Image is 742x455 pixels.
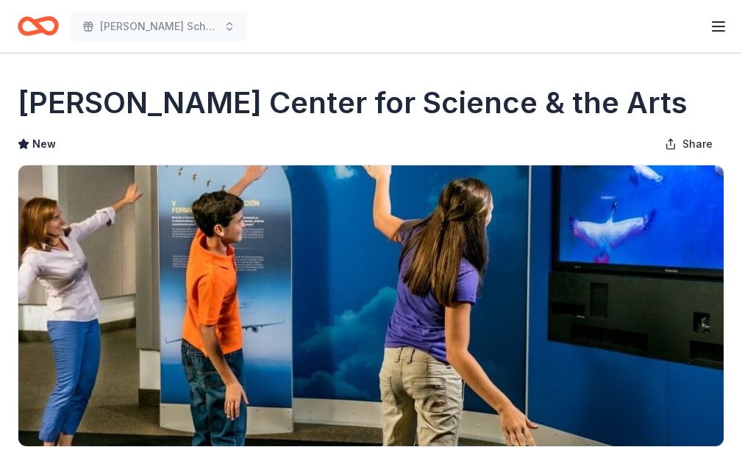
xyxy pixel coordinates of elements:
[18,165,724,446] img: Image for Whitaker Center for Science & the Arts
[682,135,713,153] span: Share
[32,135,56,153] span: New
[100,18,218,35] span: [PERSON_NAME] Scholarship Fall Tea
[71,12,247,41] button: [PERSON_NAME] Scholarship Fall Tea
[18,82,688,123] h1: [PERSON_NAME] Center for Science & the Arts
[18,9,59,43] a: Home
[653,129,724,159] button: Share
